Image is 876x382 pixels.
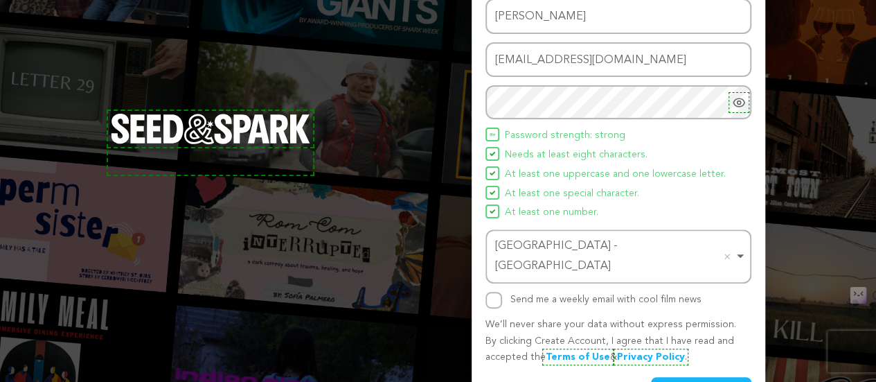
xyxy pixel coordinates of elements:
span: At least one special character. [505,186,639,202]
a: Seed&Spark Homepage [111,114,310,172]
a: Privacy Policy [617,352,685,362]
button: Remove item: 'ChIJRcbZaklDXz4RYlEphFBu5r0' [720,250,734,263]
a: Terms of Use [546,352,610,362]
span: At least one number. [505,205,598,221]
span: Password strength: strong [505,128,625,144]
span: At least one uppercase and one lowercase letter. [505,166,726,183]
img: Seed&Spark Icon [490,171,495,176]
a: Show password as plain text. Warning: this will display your password on the screen. [732,96,746,110]
label: Send me a weekly email with cool film news [510,295,701,304]
img: Seed&Spark Logo [111,114,310,144]
span: Needs at least eight characters. [505,147,647,164]
img: Seed&Spark Icon [490,132,495,137]
img: Seed&Spark Icon [490,209,495,214]
div: [GEOGRAPHIC_DATA] - [GEOGRAPHIC_DATA] [495,236,733,277]
img: Seed&Spark Icon [490,151,495,157]
p: We’ll never share your data without express permission. By clicking Create Account, I agree that ... [485,317,751,366]
img: Seed&Spark Icon [490,190,495,196]
input: Email address [485,42,751,78]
